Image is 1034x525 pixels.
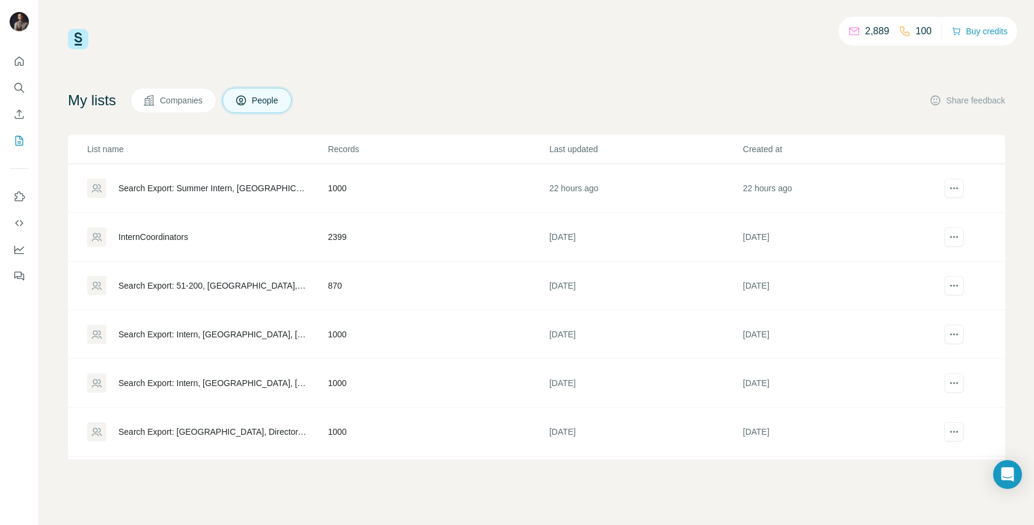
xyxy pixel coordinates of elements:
[944,276,964,295] button: actions
[10,186,29,207] button: Use Surfe on LinkedIn
[742,164,936,213] td: 22 hours ago
[327,310,548,359] td: 1000
[742,456,936,505] td: [DATE]
[944,179,964,198] button: actions
[944,325,964,344] button: actions
[944,227,964,247] button: actions
[252,94,280,106] span: People
[929,94,1005,106] button: Share feedback
[742,359,936,408] td: [DATE]
[944,422,964,441] button: actions
[160,94,204,106] span: Companies
[327,262,548,310] td: 870
[10,212,29,234] button: Use Surfe API
[10,239,29,260] button: Dashboard
[549,359,742,408] td: [DATE]
[68,29,88,49] img: Surfe Logo
[327,456,548,505] td: 1969
[118,182,307,194] div: Search Export: Summer Intern, [GEOGRAPHIC_DATA], Less than 1 year, 1 to 2 years, 3 to 5 years, Po...
[118,231,188,243] div: InternCoordinators
[743,143,935,155] p: Created at
[10,77,29,99] button: Search
[944,373,964,393] button: actions
[549,143,742,155] p: Last updated
[742,262,936,310] td: [DATE]
[952,23,1008,40] button: Buy credits
[742,408,936,456] td: [DATE]
[118,426,307,438] div: Search Export: [GEOGRAPHIC_DATA], Director, Vice President, DACH, [DEMOGRAPHIC_DATA], Transportat...
[327,213,548,262] td: 2399
[118,280,307,292] div: Search Export: 51-200, [GEOGRAPHIC_DATA], Information Technology, Experienced Manager, Senior, [G...
[68,91,116,110] h4: My lists
[742,213,936,262] td: [DATE]
[118,328,307,340] div: Search Export: Intern, [GEOGRAPHIC_DATA], [US_STATE], [GEOGRAPHIC_DATA], 6 to 10 years, More than...
[10,130,29,152] button: My lists
[10,51,29,72] button: Quick start
[549,408,742,456] td: [DATE]
[328,143,548,155] p: Records
[327,408,548,456] td: 1000
[549,456,742,505] td: [DATE]
[10,103,29,125] button: Enrich CSV
[549,164,742,213] td: 22 hours ago
[993,460,1022,489] div: Open Intercom Messenger
[118,377,307,389] div: Search Export: Intern, [GEOGRAPHIC_DATA], [US_STATE], [GEOGRAPHIC_DATA], Less than 1 year, 1 to 2...
[916,24,932,38] p: 100
[87,143,326,155] p: List name
[549,310,742,359] td: [DATE]
[549,213,742,262] td: [DATE]
[549,262,742,310] td: [DATE]
[10,265,29,287] button: Feedback
[327,164,548,213] td: 1000
[10,12,29,31] img: Avatar
[327,359,548,408] td: 1000
[865,24,889,38] p: 2,889
[742,310,936,359] td: [DATE]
